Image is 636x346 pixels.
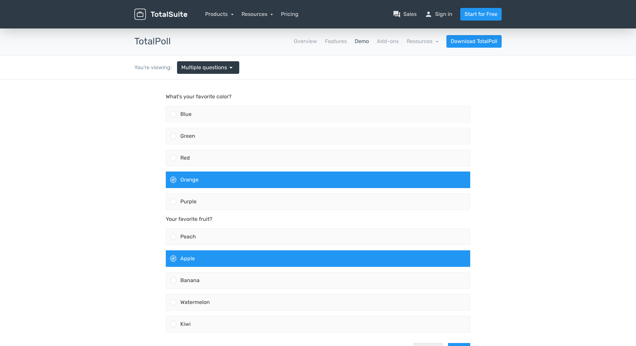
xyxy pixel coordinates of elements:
span: Kiwi [180,241,191,248]
div: You're viewing: [134,64,177,72]
span: Blue [180,31,192,38]
a: Products [205,11,234,17]
span: Multiple questions [181,64,227,72]
span: Watermelon [180,220,210,226]
span: Orange [180,97,199,103]
span: arrow_drop_down [227,64,235,72]
span: Peach [180,154,196,160]
span: Purple [180,119,197,125]
a: Start for Free [460,8,502,21]
a: Pricing [281,10,298,18]
button: Results [413,264,443,280]
p: What's your favorite color? [166,13,470,21]
a: personSign in [425,10,452,18]
span: Red [180,75,190,81]
p: Your favorite fruit? [166,136,470,144]
span: Green [180,53,195,60]
a: Download TotalPoll [446,35,502,48]
a: Resources [407,38,438,44]
span: Banana [180,198,200,204]
a: question_answerSales [393,10,417,18]
img: TotalSuite for WordPress [134,9,187,20]
a: Add-ons [377,37,399,45]
span: person [425,10,432,18]
a: Resources [242,11,273,17]
button: Vote [448,264,470,280]
a: Demo [355,37,369,45]
a: Features [325,37,347,45]
a: Multiple questions arrow_drop_down [177,61,239,74]
h3: TotalPoll [134,36,171,47]
span: question_answer [393,10,401,18]
a: Overview [294,37,317,45]
span: Apple [180,176,195,182]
